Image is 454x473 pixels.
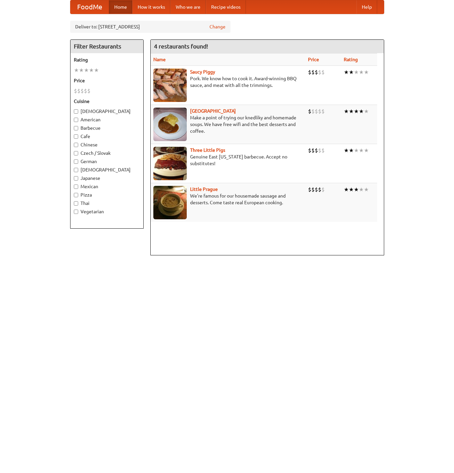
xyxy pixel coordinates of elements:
[344,57,358,62] a: Rating
[74,166,140,173] label: [DEMOGRAPHIC_DATA]
[318,186,321,193] li: $
[359,69,364,76] li: ★
[344,108,349,115] li: ★
[74,193,78,197] input: Pizza
[74,108,140,115] label: [DEMOGRAPHIC_DATA]
[308,186,311,193] li: $
[77,87,81,95] li: $
[359,147,364,154] li: ★
[74,56,140,63] h5: Rating
[74,125,140,131] label: Barbecue
[153,147,187,180] img: littlepigs.jpg
[74,126,78,130] input: Barbecue
[349,69,354,76] li: ★
[190,108,236,114] a: [GEOGRAPHIC_DATA]
[315,108,318,115] li: $
[206,0,246,14] a: Recipe videos
[84,87,87,95] li: $
[74,201,78,206] input: Thai
[153,57,166,62] a: Name
[74,175,140,182] label: Japanese
[84,67,89,74] li: ★
[321,186,325,193] li: $
[190,187,218,192] a: Little Prague
[79,67,84,74] li: ★
[344,147,349,154] li: ★
[364,69,369,76] li: ★
[74,141,140,148] label: Chinese
[74,210,78,214] input: Vegetarian
[354,147,359,154] li: ★
[354,108,359,115] li: ★
[321,69,325,76] li: $
[318,69,321,76] li: $
[132,0,170,14] a: How it works
[74,67,79,74] li: ★
[349,186,354,193] li: ★
[74,118,78,122] input: American
[87,87,91,95] li: $
[359,186,364,193] li: ★
[74,109,78,114] input: [DEMOGRAPHIC_DATA]
[308,147,311,154] li: $
[153,69,187,102] img: saucy.jpg
[344,186,349,193] li: ★
[70,40,143,53] h4: Filter Restaurants
[153,114,303,134] p: Make a point of trying our knedlíky and homemade soups. We have free wifi and the best desserts a...
[308,69,311,76] li: $
[74,133,140,140] label: Cafe
[170,0,206,14] a: Who we are
[74,158,140,165] label: German
[190,147,225,153] a: Three Little Pigs
[74,185,78,189] input: Mexican
[321,147,325,154] li: $
[344,69,349,76] li: ★
[70,0,109,14] a: FoodMe
[153,193,303,206] p: We're famous for our housemade sausage and desserts. Come taste real European cooking.
[74,98,140,105] h5: Cuisine
[153,186,187,219] img: littleprague.jpg
[318,147,321,154] li: $
[356,0,377,14] a: Help
[364,147,369,154] li: ★
[74,192,140,198] label: Pizza
[70,21,231,33] div: Deliver to: [STREET_ADDRESS]
[315,147,318,154] li: $
[364,186,369,193] li: ★
[153,153,303,167] p: Genuine East [US_STATE] barbecue. Accept no substitutes!
[354,186,359,193] li: ★
[364,108,369,115] li: ★
[359,108,364,115] li: ★
[318,108,321,115] li: $
[74,168,78,172] input: [DEMOGRAPHIC_DATA]
[311,147,315,154] li: $
[354,69,359,76] li: ★
[74,151,78,155] input: Czech / Slovak
[74,116,140,123] label: American
[74,183,140,190] label: Mexican
[308,108,311,115] li: $
[153,108,187,141] img: czechpoint.jpg
[311,186,315,193] li: $
[315,186,318,193] li: $
[74,208,140,215] label: Vegetarian
[74,77,140,84] h5: Price
[190,69,215,75] a: Saucy Piggy
[154,43,208,49] ng-pluralize: 4 restaurants found!
[89,67,94,74] li: ★
[315,69,318,76] li: $
[74,200,140,207] label: Thai
[209,23,225,30] a: Change
[153,75,303,89] p: Pork. We know how to cook it. Award-winning BBQ sauce, and meat with all the trimmings.
[74,87,77,95] li: $
[74,143,78,147] input: Chinese
[74,176,78,181] input: Japanese
[74,150,140,156] label: Czech / Slovak
[349,147,354,154] li: ★
[81,87,84,95] li: $
[321,108,325,115] li: $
